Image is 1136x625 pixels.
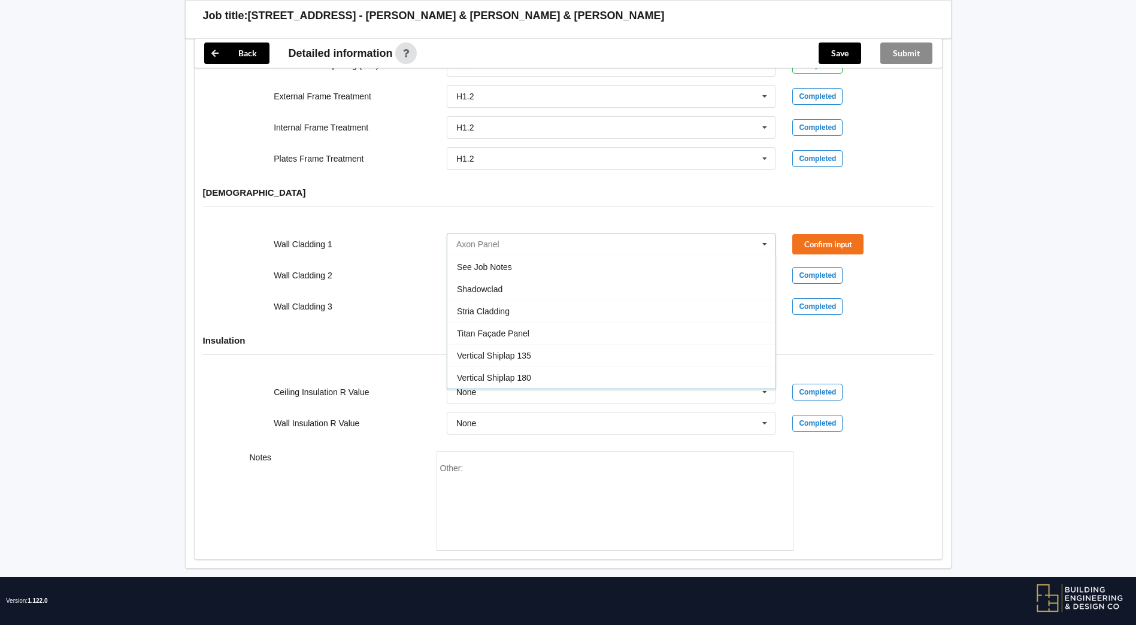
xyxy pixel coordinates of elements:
h4: Insulation [203,335,934,346]
div: Completed [792,119,843,136]
label: Wall Cladding 1 [274,239,332,249]
form: notes-field [437,451,793,551]
div: Completed [792,384,843,401]
label: Wall Insulation R Value [274,418,359,428]
div: Completed [792,88,843,105]
h3: [STREET_ADDRESS] - [PERSON_NAME] & [PERSON_NAME] & [PERSON_NAME] [248,9,665,23]
div: Completed [792,298,843,315]
div: None [456,388,476,396]
span: Stria Cladding [457,307,510,316]
span: Titan Façade Panel [457,329,529,338]
div: Notes [241,451,428,551]
span: Version: [6,577,48,625]
div: None [456,419,476,427]
div: Completed [792,267,843,284]
span: Vertical Shiplap 180 [457,373,531,383]
span: Shadowclad [457,284,502,294]
label: Internal Frame Treatment [274,123,368,132]
button: Save [819,43,861,64]
label: External Frame Treatment [274,92,371,101]
h4: [DEMOGRAPHIC_DATA] [203,187,934,198]
label: Plates Frame Treatment [274,154,363,163]
img: BEDC logo [1036,583,1124,613]
h3: Job title: [203,9,248,23]
button: Confirm input [792,234,864,254]
div: H1.2 [456,154,474,163]
div: Completed [792,415,843,432]
button: Back [204,43,269,64]
label: Wall Cladding 2 [274,271,332,280]
label: Ceiling Insulation R Value [274,387,369,397]
div: 600 [456,61,470,69]
div: H1.2 [456,92,474,101]
div: Completed [792,150,843,167]
label: Wall Cladding 3 [274,302,332,311]
span: 1.122.0 [28,597,47,604]
div: H1.2 [456,123,474,132]
span: Other: [440,463,464,473]
span: Vertical Shiplap 135 [457,351,531,360]
span: See Job Notes [457,262,512,272]
span: Detailed information [289,48,393,59]
label: External Stud Spacing (mm) [274,60,378,70]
